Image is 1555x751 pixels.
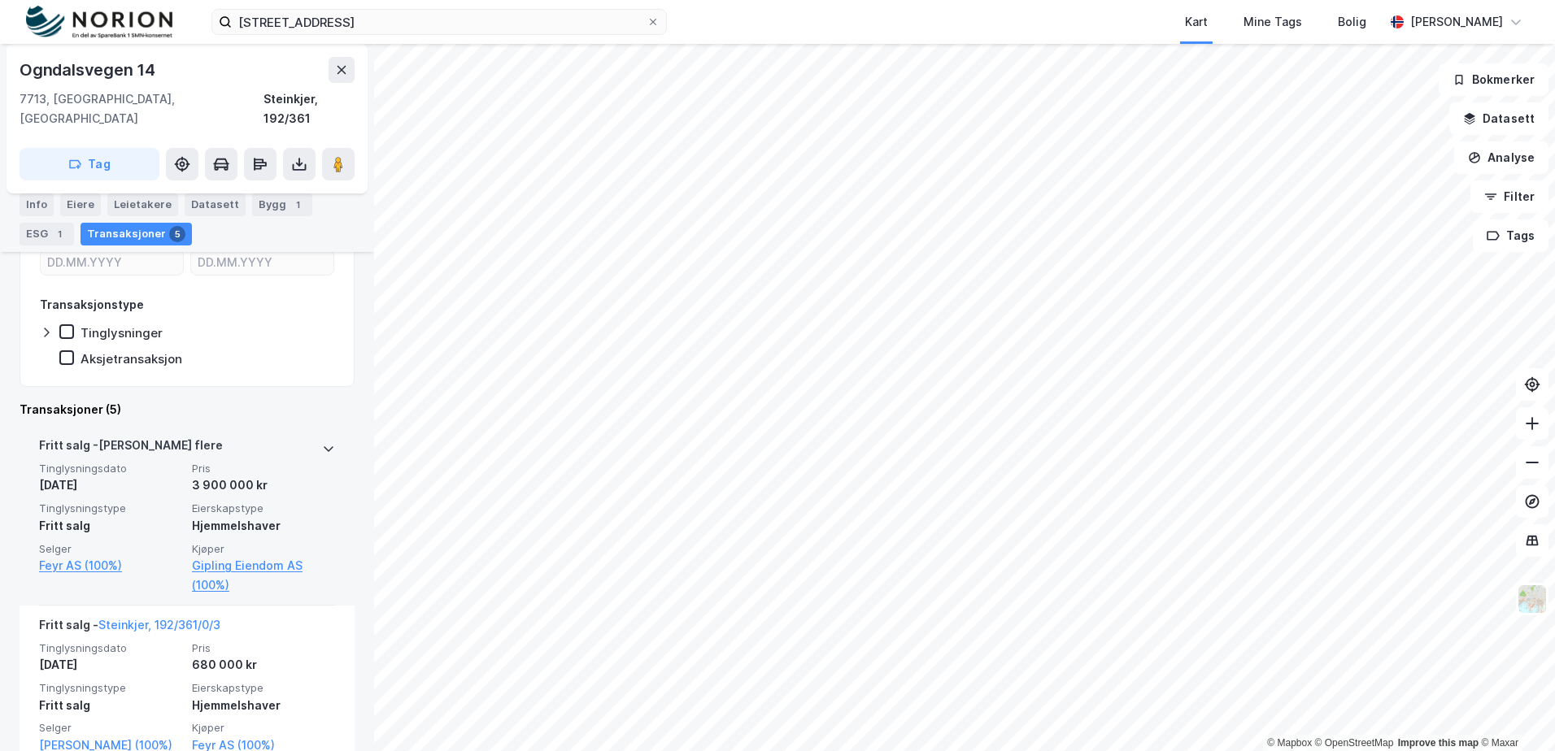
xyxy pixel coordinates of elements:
[1185,12,1208,32] div: Kart
[81,351,182,367] div: Aksjetransaksjon
[192,681,335,695] span: Eierskapstype
[1449,102,1548,135] button: Datasett
[51,226,68,242] div: 1
[107,193,178,216] div: Leietakere
[192,721,335,735] span: Kjøper
[185,193,246,216] div: Datasett
[20,148,159,180] button: Tag
[39,475,182,495] div: [DATE]
[192,556,335,595] a: Gipling Eiendom AS (100%)
[169,226,185,242] div: 5
[20,223,74,245] div: ESG
[252,193,312,216] div: Bygg
[1470,180,1548,213] button: Filter
[39,615,220,641] div: Fritt salg -
[20,57,159,83] div: Ogndalsvegen 14
[39,501,182,515] span: Tinglysningstype
[39,462,182,475] span: Tinglysningsdato
[1398,737,1479,749] a: Improve this map
[264,89,355,128] div: Steinkjer, 192/361
[290,197,306,213] div: 1
[1474,673,1555,751] iframe: Chat Widget
[1267,737,1312,749] a: Mapbox
[39,641,182,655] span: Tinglysningsdato
[26,6,172,39] img: norion-logo.80e7a08dc31c2e691866.png
[39,556,182,575] a: Feyr AS (100%)
[192,696,335,715] div: Hjemmelshaver
[1410,12,1503,32] div: [PERSON_NAME]
[232,10,647,34] input: Søk på adresse, matrikkel, gårdeiere, leietakere eller personer
[40,295,144,315] div: Transaksjonstype
[98,618,220,632] a: Steinkjer, 192/361/0/3
[1517,584,1548,614] img: Z
[81,325,163,341] div: Tinglysninger
[39,436,223,462] div: Fritt salg - [PERSON_NAME] flere
[20,193,54,216] div: Info
[20,89,264,128] div: 7713, [GEOGRAPHIC_DATA], [GEOGRAPHIC_DATA]
[60,193,101,216] div: Eiere
[192,542,335,556] span: Kjøper
[1244,12,1302,32] div: Mine Tags
[1474,673,1555,751] div: Kontrollprogram for chat
[39,696,182,715] div: Fritt salg
[192,475,335,495] div: 3 900 000 kr
[41,250,183,275] input: DD.MM.YYYY
[1315,737,1394,749] a: OpenStreetMap
[191,250,333,275] input: DD.MM.YYYY
[39,655,182,675] div: [DATE]
[1454,141,1548,174] button: Analyse
[192,462,335,475] span: Pris
[81,223,192,245] div: Transaksjoner
[39,542,182,556] span: Selger
[39,721,182,735] span: Selger
[1439,63,1548,96] button: Bokmerker
[20,400,355,419] div: Transaksjoner (5)
[1473,219,1548,252] button: Tags
[1338,12,1366,32] div: Bolig
[192,655,335,675] div: 680 000 kr
[39,516,182,536] div: Fritt salg
[192,501,335,515] span: Eierskapstype
[192,516,335,536] div: Hjemmelshaver
[39,681,182,695] span: Tinglysningstype
[192,641,335,655] span: Pris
